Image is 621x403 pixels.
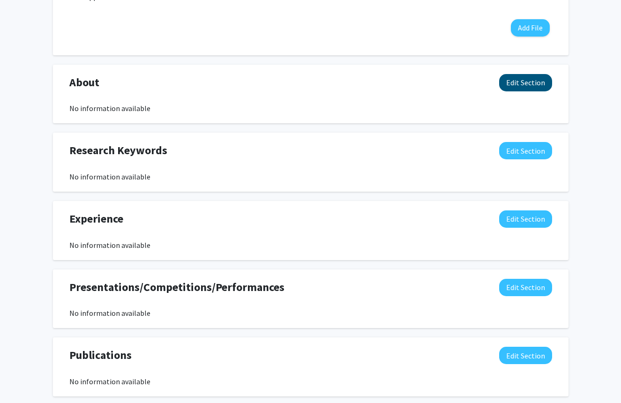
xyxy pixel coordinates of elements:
[69,142,167,159] span: Research Keywords
[7,361,40,396] iframe: Chat
[499,74,552,91] button: Edit About
[499,210,552,228] button: Edit Experience
[69,103,552,114] div: No information available
[69,171,552,182] div: No information available
[499,347,552,364] button: Edit Publications
[69,210,123,227] span: Experience
[499,279,552,296] button: Edit Presentations/Competitions/Performances
[499,142,552,159] button: Edit Research Keywords
[69,347,132,364] span: Publications
[69,74,99,91] span: About
[511,19,550,37] button: Add File
[69,279,284,296] span: Presentations/Competitions/Performances
[69,239,552,251] div: No information available
[69,376,552,387] div: No information available
[69,307,552,319] div: No information available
